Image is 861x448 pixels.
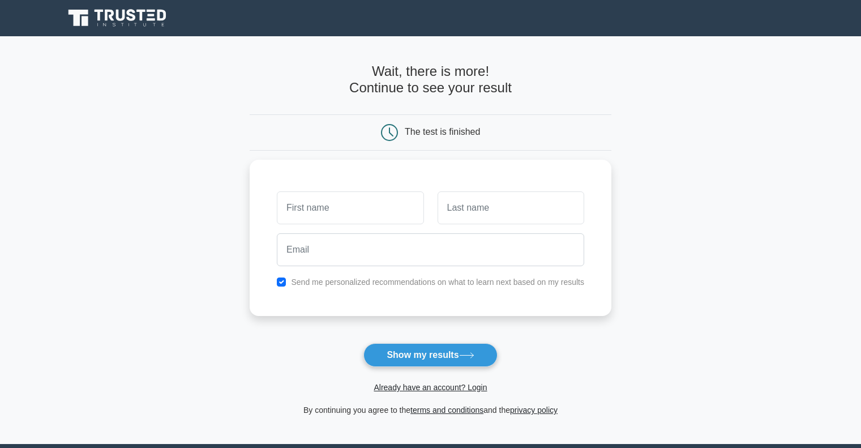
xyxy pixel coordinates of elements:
[291,278,584,287] label: Send me personalized recommendations on what to learn next based on my results
[510,406,558,415] a: privacy policy
[277,191,423,224] input: First name
[243,403,618,417] div: By continuing you agree to the and the
[374,383,487,392] a: Already have an account? Login
[277,233,584,266] input: Email
[438,191,584,224] input: Last name
[410,406,483,415] a: terms and conditions
[405,127,480,136] div: The test is finished
[250,63,611,96] h4: Wait, there is more! Continue to see your result
[363,343,497,367] button: Show my results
